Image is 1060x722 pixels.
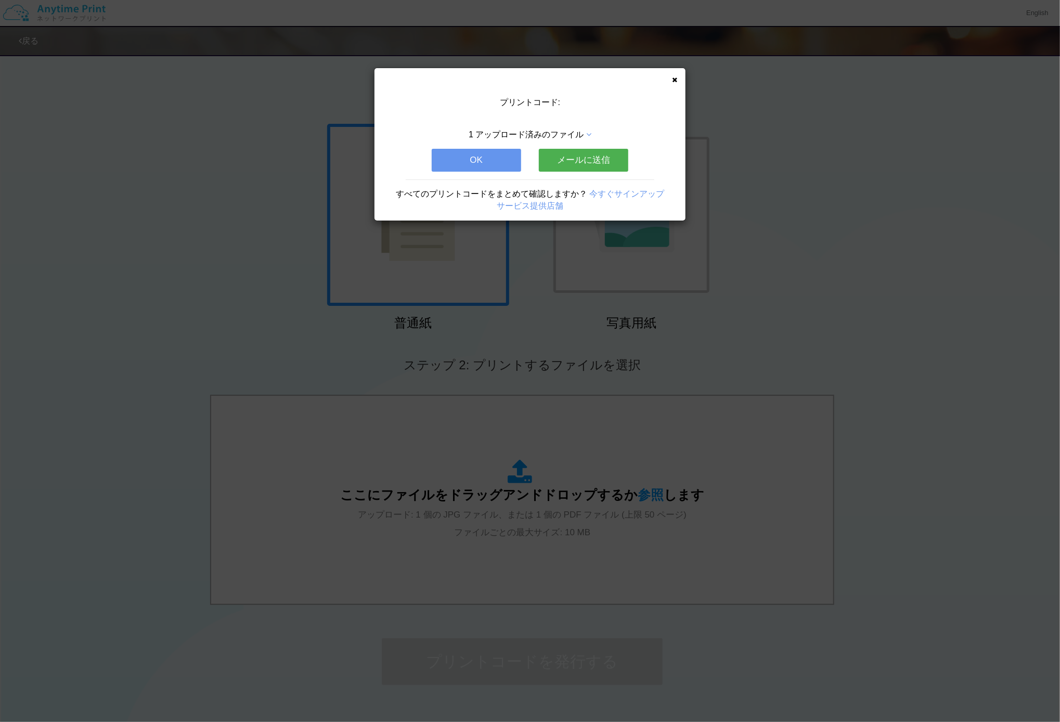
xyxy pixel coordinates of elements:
span: すべてのプリントコードをまとめて確認しますか？ [396,189,587,198]
span: プリントコード: [500,98,560,107]
button: メールに送信 [539,149,628,172]
a: 今すぐサインアップ [589,189,664,198]
a: サービス提供店舗 [497,201,563,210]
button: OK [432,149,521,172]
span: 1 アップロード済みのファイル [469,130,584,139]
